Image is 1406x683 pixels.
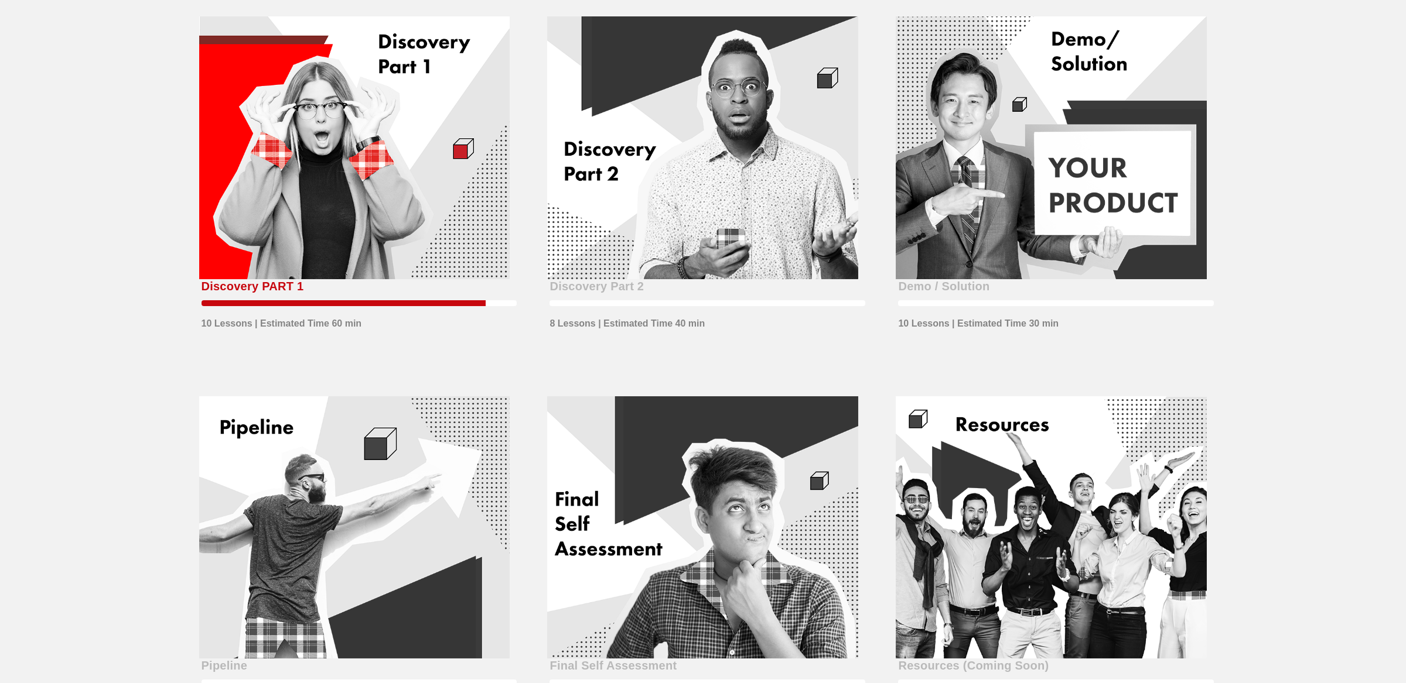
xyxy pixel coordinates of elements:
div: Final Self Assessment [550,656,677,675]
div: 10 Lessons | Estimated Time 30 min [898,311,1059,331]
div: Resources (Coming Soon) [898,656,1049,675]
div: 8 Lessons | Estimated Time 40 min [550,311,705,331]
div: Pipeline [202,656,248,675]
div: 10 Lessons | Estimated Time 60 min [202,311,362,331]
div: Discovery PART 1 [202,277,304,296]
div: Demo / Solution [898,277,989,296]
div: Discovery Part 2 [550,277,644,296]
